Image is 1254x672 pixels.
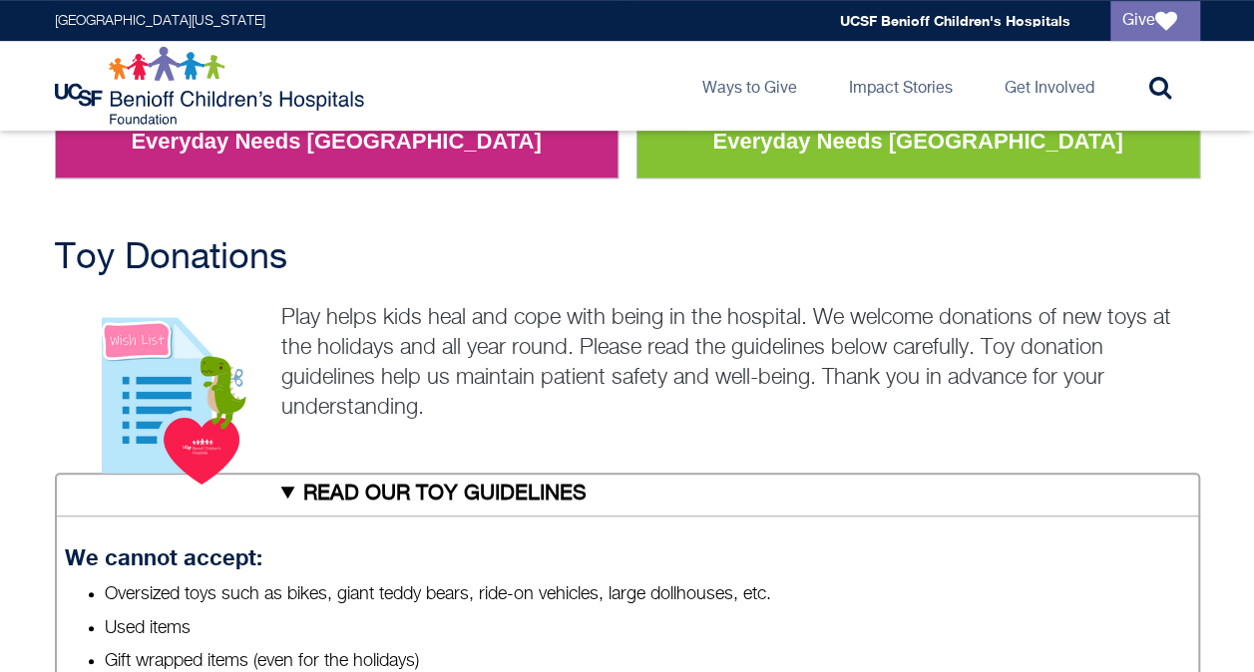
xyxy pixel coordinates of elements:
li: Oversized toys such as bikes, giant teddy bears, ride-on vehicles, large dollhouses, etc. [105,582,1189,607]
li: Used items [105,616,1189,641]
a: Get Involved [989,41,1110,131]
a: Impact Stories [833,41,969,131]
a: Ways to Give [686,41,813,131]
img: View our wish lists [55,296,271,487]
h2: Toy Donations [55,238,1200,278]
p: Play helps kids heal and cope with being in the hospital. We welcome donations of new toys at the... [55,303,1200,423]
strong: We cannot accept: [65,544,262,570]
a: Everyday Needs [GEOGRAPHIC_DATA] [116,116,556,168]
a: Give [1110,1,1200,41]
summary: READ OUR TOY GUIDELINES [55,473,1200,516]
a: [GEOGRAPHIC_DATA][US_STATE] [55,14,265,28]
img: Logo for UCSF Benioff Children's Hospitals Foundation [55,46,369,126]
a: Everyday Needs [GEOGRAPHIC_DATA] [697,116,1137,168]
a: UCSF Benioff Children's Hospitals [840,12,1070,29]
